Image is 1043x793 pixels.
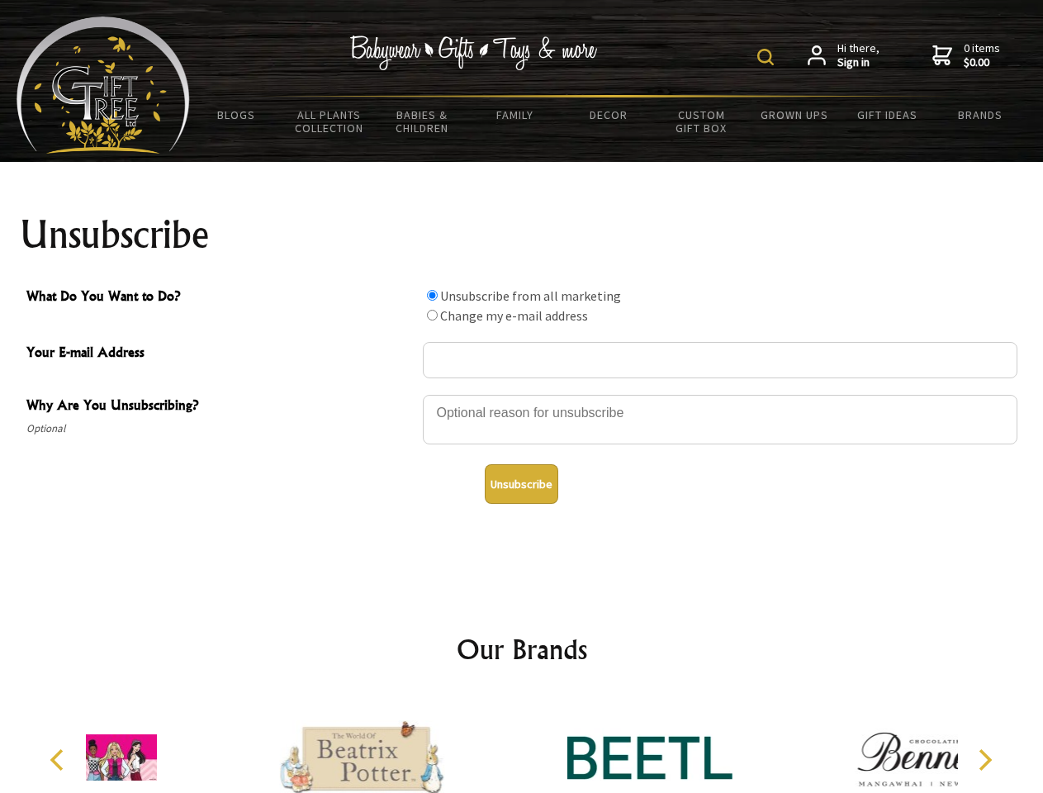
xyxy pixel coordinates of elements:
span: Optional [26,419,415,439]
a: Babies & Children [376,97,469,145]
span: Your E-mail Address [26,342,415,366]
span: Why Are You Unsubscribing? [26,395,415,419]
a: Grown Ups [747,97,841,132]
span: Hi there, [837,41,879,70]
a: Hi there,Sign in [808,41,879,70]
button: Previous [41,742,78,778]
textarea: Why Are You Unsubscribing? [423,395,1017,444]
h1: Unsubscribe [20,215,1024,254]
a: 0 items$0.00 [932,41,1000,70]
h2: Our Brands [33,629,1011,669]
a: Decor [562,97,655,132]
input: What Do You Want to Do? [427,290,438,301]
input: Your E-mail Address [423,342,1017,378]
span: 0 items [964,40,1000,70]
button: Next [966,742,1003,778]
label: Unsubscribe from all marketing [440,287,621,304]
span: What Do You Want to Do? [26,286,415,310]
a: Custom Gift Box [655,97,748,145]
button: Unsubscribe [485,464,558,504]
a: Family [469,97,562,132]
a: All Plants Collection [283,97,377,145]
strong: $0.00 [964,55,1000,70]
img: product search [757,49,774,65]
strong: Sign in [837,55,879,70]
img: Babyware - Gifts - Toys and more... [17,17,190,154]
a: Gift Ideas [841,97,934,132]
a: Brands [934,97,1027,132]
a: BLOGS [190,97,283,132]
label: Change my e-mail address [440,307,588,324]
input: What Do You Want to Do? [427,310,438,321]
img: Babywear - Gifts - Toys & more [350,36,598,70]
